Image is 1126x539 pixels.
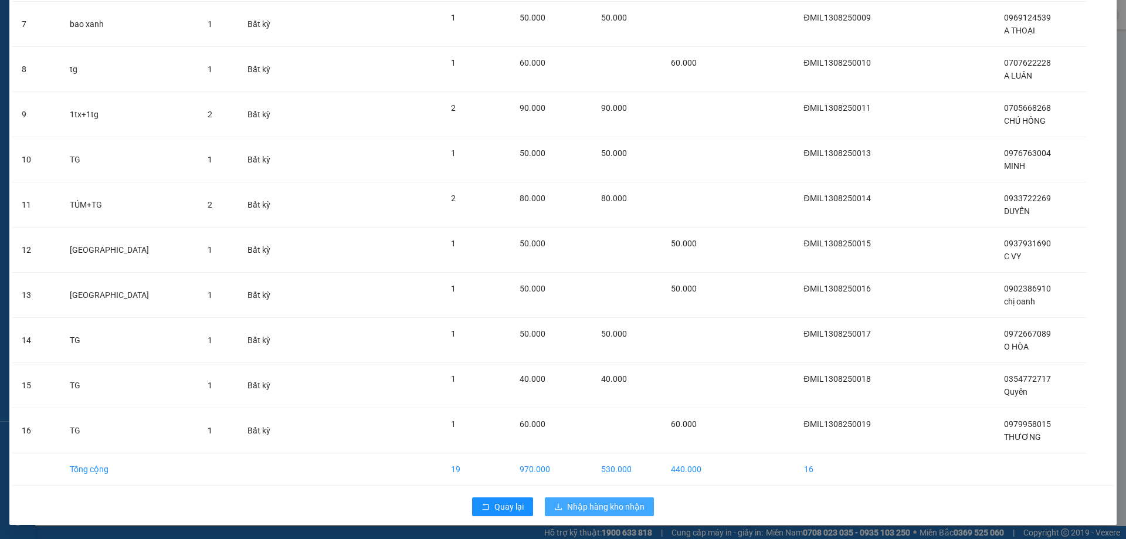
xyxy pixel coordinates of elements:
span: CHÚ HỒNG [1004,116,1046,126]
td: TG [60,137,198,182]
td: TÚM+TG [60,182,198,228]
span: ĐMIL1308250018 [804,374,871,384]
td: Bất kỳ [238,182,297,228]
td: 16 [12,408,60,453]
span: 60.000 [520,58,545,67]
span: 2 [208,200,212,209]
span: 0976763004 [1004,148,1051,158]
span: 2 [451,103,456,113]
span: 0902386910 [1004,284,1051,293]
span: 40.000 [520,374,545,384]
span: THƯƠNG [1004,432,1041,442]
span: 2 [208,110,212,119]
span: MINH [1004,161,1025,171]
span: 50.000 [601,329,627,338]
td: Bất kỳ [238,408,297,453]
span: 1 [208,381,212,390]
span: 1 [208,426,212,435]
span: 0969124539 [1004,13,1051,22]
td: [GEOGRAPHIC_DATA] [60,273,198,318]
td: TG [60,318,198,363]
span: ĐMIL1308250014 [804,194,871,203]
span: 1 [451,13,456,22]
span: 50.000 [671,284,697,293]
span: 60.000 [520,419,545,429]
span: 1 [208,245,212,255]
span: 50.000 [520,329,545,338]
span: 40.000 [601,374,627,384]
span: 0933722269 [1004,194,1051,203]
span: 50.000 [520,13,545,22]
span: 1 [208,290,212,300]
span: 1 [451,419,456,429]
span: download [554,503,562,512]
span: 60.000 [671,58,697,67]
span: 50.000 [520,239,545,248]
span: 2 [451,194,456,203]
td: TG [60,408,198,453]
span: ĐMIL1308250016 [804,284,871,293]
span: Quay lại [494,500,524,513]
td: [GEOGRAPHIC_DATA] [60,228,198,273]
span: 0937931690 [1004,239,1051,248]
td: Bất kỳ [238,92,297,137]
span: 1 [208,65,212,74]
span: O HÒA [1004,342,1029,351]
td: 7 [12,2,60,47]
span: ĐMIL1308250013 [804,148,871,158]
span: 0972667089 [1004,329,1051,338]
span: 50.000 [520,148,545,158]
span: 90.000 [601,103,627,113]
span: 1 [451,329,456,338]
span: 80.000 [601,194,627,203]
td: 14 [12,318,60,363]
span: 0354772717 [1004,374,1051,384]
td: tg [60,47,198,92]
span: 1 [208,335,212,345]
td: 9 [12,92,60,137]
td: 15 [12,363,60,408]
button: rollbackQuay lại [472,497,533,516]
span: ĐMIL1308250011 [804,103,871,113]
td: 11 [12,182,60,228]
td: 8 [12,47,60,92]
td: 10 [12,137,60,182]
span: 1 [451,284,456,293]
span: ĐMIL1308250017 [804,329,871,338]
td: Bất kỳ [238,228,297,273]
button: downloadNhập hàng kho nhận [545,497,654,516]
td: 970.000 [510,453,592,486]
td: Bất kỳ [238,137,297,182]
span: 50.000 [601,13,627,22]
span: C VY [1004,252,1021,261]
span: 50.000 [601,148,627,158]
td: Bất kỳ [238,2,297,47]
span: Nhập hàng kho nhận [567,500,645,513]
span: 50.000 [671,239,697,248]
td: 530.000 [592,453,661,486]
td: Bất kỳ [238,318,297,363]
span: 60.000 [671,419,697,429]
span: 1 [451,239,456,248]
span: 1 [451,148,456,158]
span: A THOẠI [1004,26,1035,35]
td: TG [60,363,198,408]
span: 1 [208,19,212,29]
span: 1 [208,155,212,164]
span: ĐMIL1308250015 [804,239,871,248]
td: Bất kỳ [238,273,297,318]
span: Quyên [1004,387,1027,396]
span: 90.000 [520,103,545,113]
td: 1tx+1tg [60,92,198,137]
td: bao xanh [60,2,198,47]
td: 13 [12,273,60,318]
span: 1 [451,374,456,384]
span: 1 [451,58,456,67]
td: Bất kỳ [238,363,297,408]
span: ĐMIL1308250019 [804,419,871,429]
td: Bất kỳ [238,47,297,92]
span: 0707622228 [1004,58,1051,67]
span: 50.000 [520,284,545,293]
td: Tổng cộng [60,453,198,486]
span: A LUÂN [1004,71,1032,80]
